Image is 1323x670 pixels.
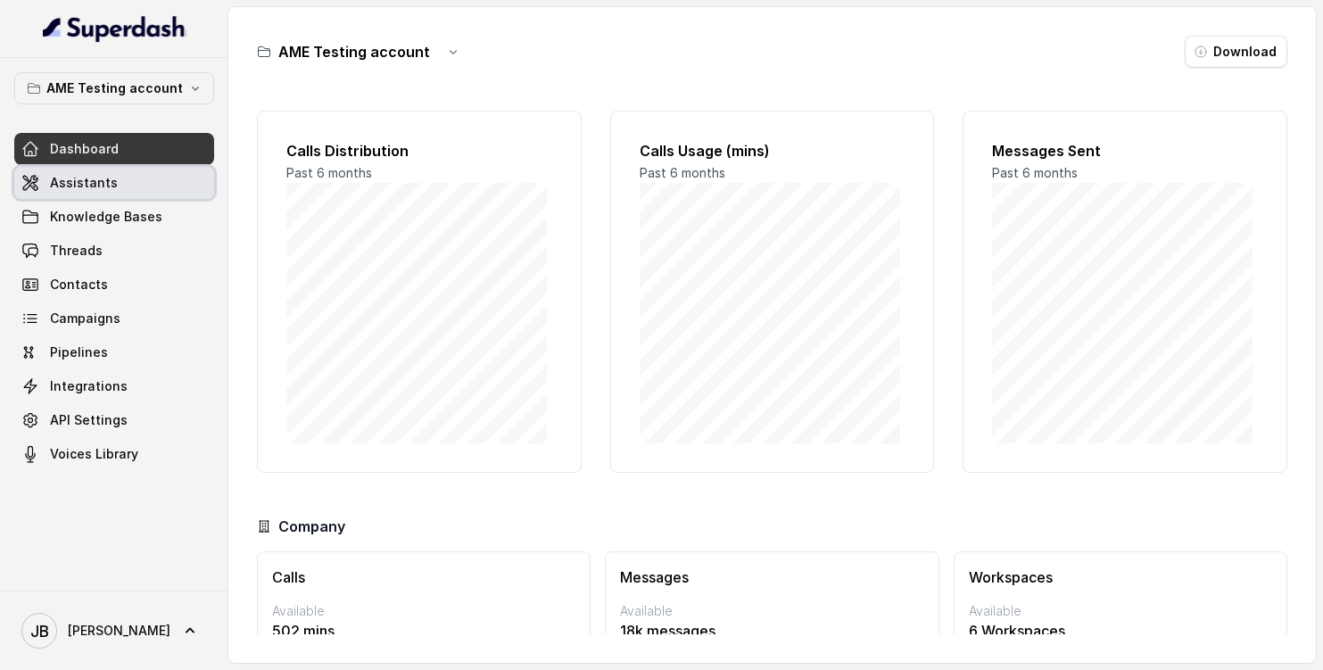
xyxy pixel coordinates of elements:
[969,602,1272,620] p: Available
[14,72,214,104] button: AME Testing account
[286,140,552,161] h2: Calls Distribution
[14,404,214,436] a: API Settings
[50,411,128,429] span: API Settings
[43,14,186,43] img: light.svg
[14,606,214,656] a: [PERSON_NAME]
[50,377,128,395] span: Integrations
[278,41,430,62] h3: AME Testing account
[68,622,170,640] span: [PERSON_NAME]
[14,269,214,301] a: Contacts
[14,370,214,402] a: Integrations
[992,140,1258,161] h2: Messages Sent
[969,620,1272,641] p: 6 Workspaces
[620,602,923,620] p: Available
[50,174,118,192] span: Assistants
[50,310,120,327] span: Campaigns
[272,620,575,641] p: 502 mins
[14,336,214,368] a: Pipelines
[640,140,905,161] h2: Calls Usage (mins)
[46,78,183,99] p: AME Testing account
[50,140,119,158] span: Dashboard
[30,622,49,641] text: JB
[992,165,1078,180] span: Past 6 months
[50,242,103,260] span: Threads
[1185,36,1287,68] button: Download
[969,567,1272,588] h3: Workspaces
[50,276,108,294] span: Contacts
[50,208,162,226] span: Knowledge Bases
[272,567,575,588] h3: Calls
[620,620,923,641] p: 18k messages
[14,235,214,267] a: Threads
[272,602,575,620] p: Available
[286,165,372,180] span: Past 6 months
[14,438,214,470] a: Voices Library
[620,567,923,588] h3: Messages
[50,343,108,361] span: Pipelines
[50,445,138,463] span: Voices Library
[278,516,345,537] h3: Company
[14,302,214,335] a: Campaigns
[14,201,214,233] a: Knowledge Bases
[14,133,214,165] a: Dashboard
[640,165,725,180] span: Past 6 months
[14,167,214,199] a: Assistants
